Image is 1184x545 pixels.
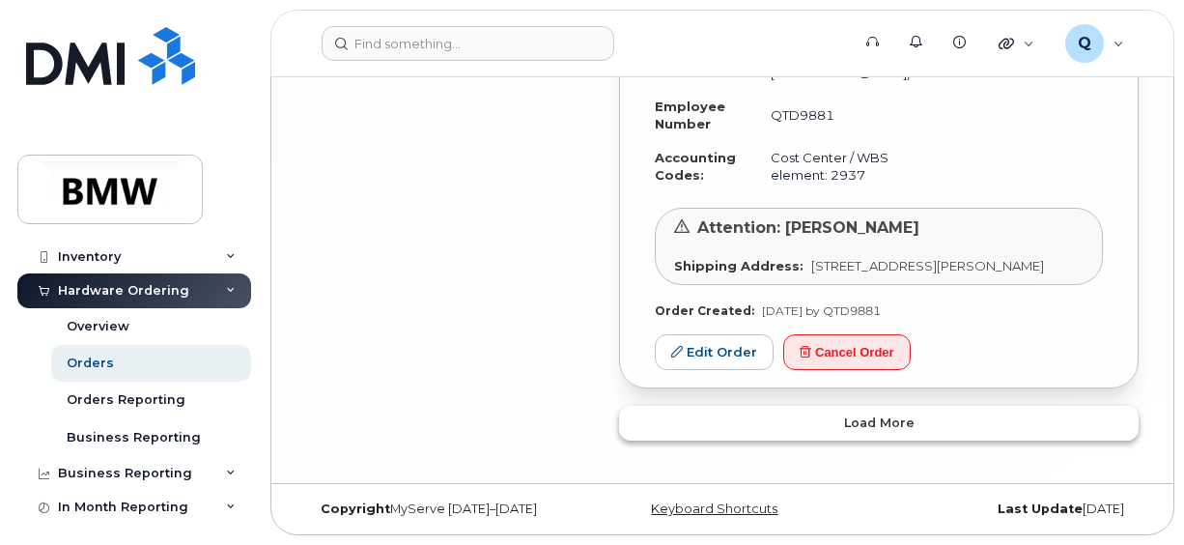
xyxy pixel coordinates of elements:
div: MyServe [DATE]–[DATE] [306,502,583,517]
button: Cancel Order [783,334,911,370]
input: Find something... [322,26,614,61]
div: QXZ4GET [1052,24,1138,63]
span: [STREET_ADDRESS][PERSON_NAME] [811,258,1044,273]
span: [DATE] by QTD9881 [762,303,881,318]
iframe: Messenger Launcher [1100,461,1170,531]
strong: Copyright [321,502,390,516]
td: Cost Center / WBS element: 2937 [753,141,911,192]
a: Edit Order [655,334,774,370]
button: Load more [619,406,1139,441]
div: Quicklinks [985,24,1048,63]
strong: Employee Number [655,99,725,132]
strong: Last Update [998,502,1083,516]
strong: Shipping Address: [674,258,803,273]
span: Q [1078,32,1091,55]
strong: City of Use: [655,46,703,80]
div: [DATE] [861,502,1139,517]
a: Keyboard Shortcuts [651,502,777,516]
span: Load more [844,414,915,432]
strong: Order Created: [655,303,754,318]
td: QTD9881 [753,90,911,141]
span: Attention: [PERSON_NAME] [697,218,919,237]
strong: Accounting Codes: [655,150,736,184]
